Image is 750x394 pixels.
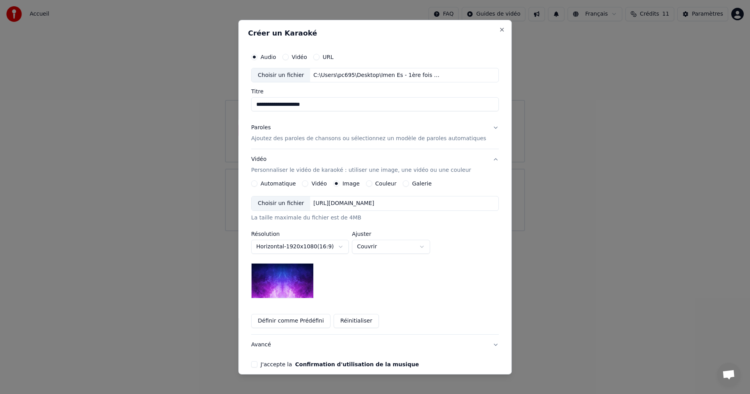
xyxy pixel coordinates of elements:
div: Vidéo [251,155,471,174]
p: Personnaliser le vidéo de karaoké : utiliser une image, une vidéo ou une couleur [251,166,471,174]
label: Image [343,181,360,186]
label: Automatique [261,181,296,186]
label: Audio [261,54,276,59]
button: ParolesAjoutez des paroles de chansons ou sélectionnez un modèle de paroles automatiques [251,118,499,149]
label: Galerie [412,181,432,186]
div: La taille maximale du fichier est de 4MB [251,214,499,222]
label: Ajuster [352,231,430,237]
button: Réinitialiser [334,314,379,328]
label: Vidéo [292,54,307,59]
div: [URL][DOMAIN_NAME] [311,200,378,207]
div: Choisir un fichier [252,196,310,210]
p: Ajoutez des paroles de chansons ou sélectionnez un modèle de paroles automatiques [251,135,486,143]
label: J'accepte la [261,362,419,367]
button: Avancé [251,335,499,355]
h2: Créer un Karaoké [248,29,502,36]
div: C:\Users\pc695\Desktop\Imen Es - 1ère fois ft. [PERSON_NAME] (Paroles).mp3 [311,71,443,79]
label: Titre [251,89,499,94]
label: Couleur [375,181,396,186]
label: Résolution [251,231,349,237]
div: Choisir un fichier [252,68,310,82]
button: Définir comme Prédéfini [251,314,330,328]
div: Paroles [251,124,271,132]
button: J'accepte la [295,362,419,367]
label: Vidéo [312,181,327,186]
button: VidéoPersonnaliser le vidéo de karaoké : utiliser une image, une vidéo ou une couleur [251,149,499,180]
label: URL [323,54,334,59]
div: VidéoPersonnaliser le vidéo de karaoké : utiliser une image, une vidéo ou une couleur [251,180,499,334]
